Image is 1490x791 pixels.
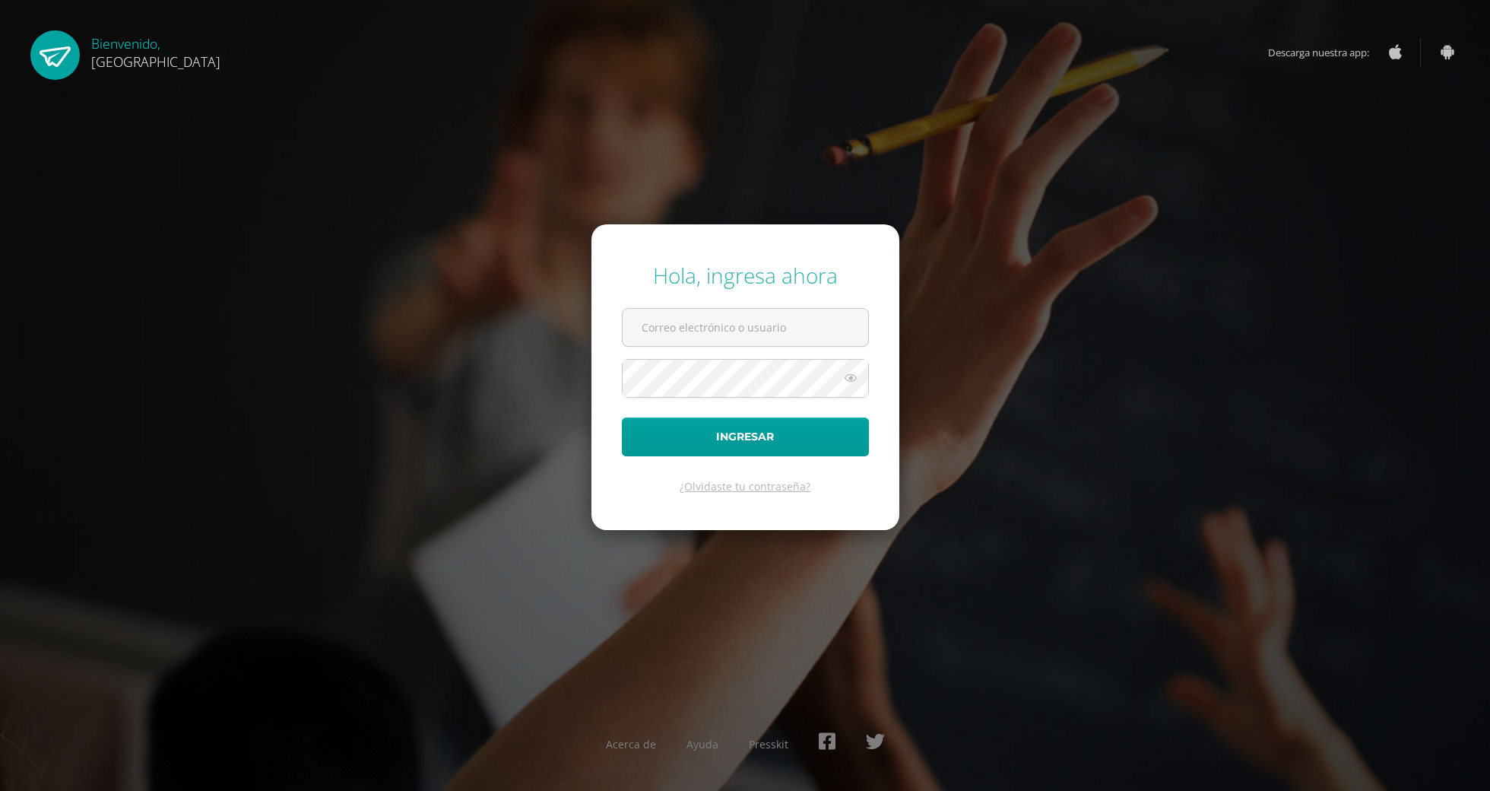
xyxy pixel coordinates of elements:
a: ¿Olvidaste tu contraseña? [680,479,810,494]
span: Descarga nuestra app: [1268,38,1384,67]
a: Presskit [749,737,788,751]
div: Bienvenido, [91,30,220,71]
button: Ingresar [622,418,869,456]
input: Correo electrónico o usuario [623,309,868,346]
a: Ayuda [686,737,718,751]
div: Hola, ingresa ahora [622,261,869,290]
span: [GEOGRAPHIC_DATA] [91,52,220,71]
a: Acerca de [606,737,656,751]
